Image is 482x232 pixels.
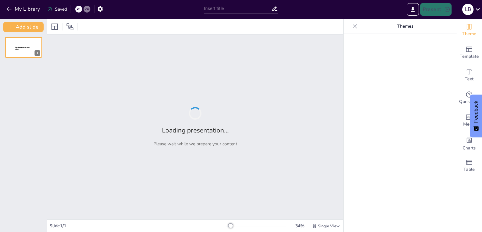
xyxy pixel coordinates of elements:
[462,3,474,16] button: L B
[457,87,482,109] div: Get real-time input from your audience
[318,224,340,229] span: Single View
[5,4,43,14] button: My Library
[47,6,67,12] div: Saved
[457,132,482,154] div: Add charts and graphs
[420,3,452,16] button: Present
[5,37,42,58] div: 1
[473,101,479,123] span: Feedback
[360,19,450,34] p: Themes
[459,98,479,105] span: Questions
[204,4,271,13] input: Insert title
[463,145,476,152] span: Charts
[457,64,482,87] div: Add text boxes
[460,53,479,60] span: Template
[462,30,476,37] span: Theme
[35,50,40,56] div: 1
[457,154,482,177] div: Add a table
[462,4,474,15] div: L B
[153,141,237,147] p: Please wait while we prepare your content
[407,3,419,16] button: Export to PowerPoint
[50,223,226,229] div: Slide 1 / 1
[457,41,482,64] div: Add ready made slides
[66,23,74,30] span: Position
[457,109,482,132] div: Add images, graphics, shapes or video
[162,126,229,135] h2: Loading presentation...
[15,46,30,50] span: Sendsteps presentation editor
[292,223,307,229] div: 34 %
[470,94,482,137] button: Feedback - Show survey
[50,22,60,32] div: Layout
[463,121,475,128] span: Media
[3,22,44,32] button: Add slide
[457,19,482,41] div: Change the overall theme
[463,166,475,173] span: Table
[465,76,474,83] span: Text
